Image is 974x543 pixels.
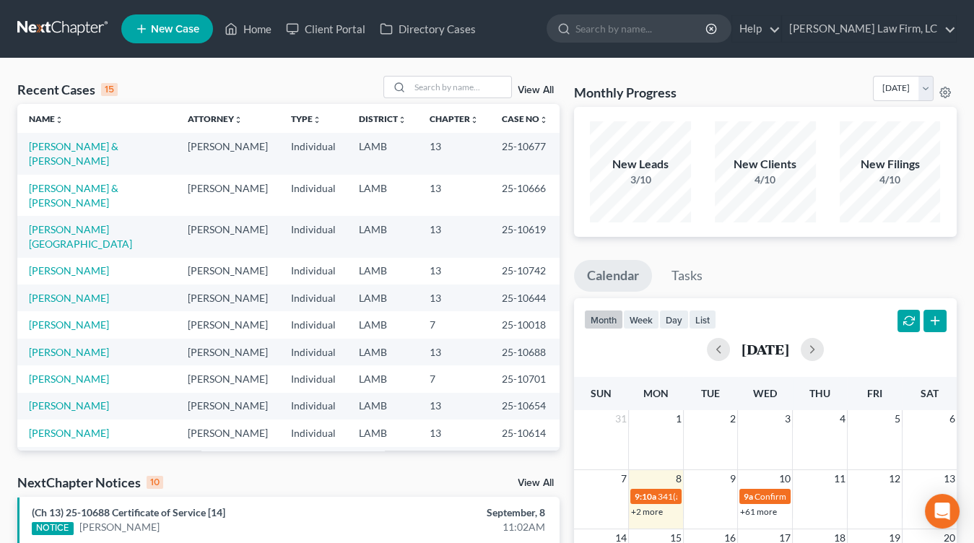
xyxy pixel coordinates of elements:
[29,264,109,277] a: [PERSON_NAME]
[590,156,691,173] div: New Leads
[729,470,737,487] span: 9
[887,470,902,487] span: 12
[893,410,902,427] span: 5
[490,284,560,311] td: 25-10644
[291,113,321,124] a: Typeunfold_more
[490,393,560,420] td: 25-10654
[418,216,490,257] td: 13
[658,491,797,502] span: 341(a) meeting for [PERSON_NAME]
[347,339,418,365] td: LAMB
[518,478,554,488] a: View All
[418,339,490,365] td: 13
[921,387,939,399] span: Sat
[373,16,483,42] a: Directory Cases
[518,85,554,95] a: View All
[29,113,64,124] a: Nameunfold_more
[715,156,816,173] div: New Clients
[742,342,789,357] h2: [DATE]
[418,175,490,216] td: 13
[176,420,279,446] td: [PERSON_NAME]
[631,506,663,517] a: +2 more
[502,113,548,124] a: Case Nounfold_more
[490,216,560,257] td: 25-10619
[29,346,109,358] a: [PERSON_NAME]
[490,365,560,392] td: 25-10701
[740,506,777,517] a: +61 more
[176,216,279,257] td: [PERSON_NAME]
[867,387,882,399] span: Fri
[840,156,941,173] div: New Filings
[715,173,816,187] div: 4/10
[279,311,347,338] td: Individual
[418,447,490,488] td: 13
[176,447,279,488] td: [PERSON_NAME]
[347,393,418,420] td: LAMB
[347,133,418,174] td: LAMB
[279,284,347,311] td: Individual
[279,365,347,392] td: Individual
[418,311,490,338] td: 7
[418,133,490,174] td: 13
[383,520,545,534] div: 11:02AM
[689,310,716,329] button: list
[490,175,560,216] td: 25-10666
[32,506,225,518] a: (Ch 13) 25-10688 Certificate of Service [14]
[347,311,418,338] td: LAMB
[383,505,545,520] div: September, 8
[410,77,511,97] input: Search by name...
[418,393,490,420] td: 13
[574,84,677,101] h3: Monthly Progress
[732,16,780,42] a: Help
[753,387,777,399] span: Wed
[279,216,347,257] td: Individual
[29,292,109,304] a: [PERSON_NAME]
[313,116,321,124] i: unfold_more
[151,24,199,35] span: New Case
[176,258,279,284] td: [PERSON_NAME]
[418,420,490,446] td: 13
[574,260,652,292] a: Calendar
[925,494,960,529] div: Open Intercom Messenger
[591,387,612,399] span: Sun
[217,16,279,42] a: Home
[418,284,490,311] td: 13
[398,116,406,124] i: unfold_more
[674,410,683,427] span: 1
[744,491,753,502] span: 9a
[176,365,279,392] td: [PERSON_NAME]
[17,474,163,491] div: NextChapter Notices
[658,260,716,292] a: Tasks
[176,393,279,420] td: [PERSON_NAME]
[188,113,243,124] a: Attorneyunfold_more
[623,310,659,329] button: week
[234,116,243,124] i: unfold_more
[176,284,279,311] td: [PERSON_NAME]
[490,339,560,365] td: 25-10688
[29,223,132,250] a: [PERSON_NAME][GEOGRAPHIC_DATA]
[79,520,160,534] a: [PERSON_NAME]
[29,427,109,439] a: [PERSON_NAME]
[783,410,792,427] span: 3
[29,182,118,209] a: [PERSON_NAME] & [PERSON_NAME]
[176,175,279,216] td: [PERSON_NAME]
[29,318,109,331] a: [PERSON_NAME]
[838,410,847,427] span: 4
[614,410,628,427] span: 31
[347,216,418,257] td: LAMB
[832,470,847,487] span: 11
[347,258,418,284] td: LAMB
[674,470,683,487] span: 8
[539,116,548,124] i: unfold_more
[279,258,347,284] td: Individual
[279,393,347,420] td: Individual
[279,175,347,216] td: Individual
[490,447,560,488] td: 25-10738
[635,491,656,502] span: 9:10a
[782,16,956,42] a: [PERSON_NAME] Law Firm, LC
[29,399,109,412] a: [PERSON_NAME]
[418,258,490,284] td: 13
[347,447,418,488] td: LAMB
[584,310,623,329] button: month
[942,470,957,487] span: 13
[470,116,479,124] i: unfold_more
